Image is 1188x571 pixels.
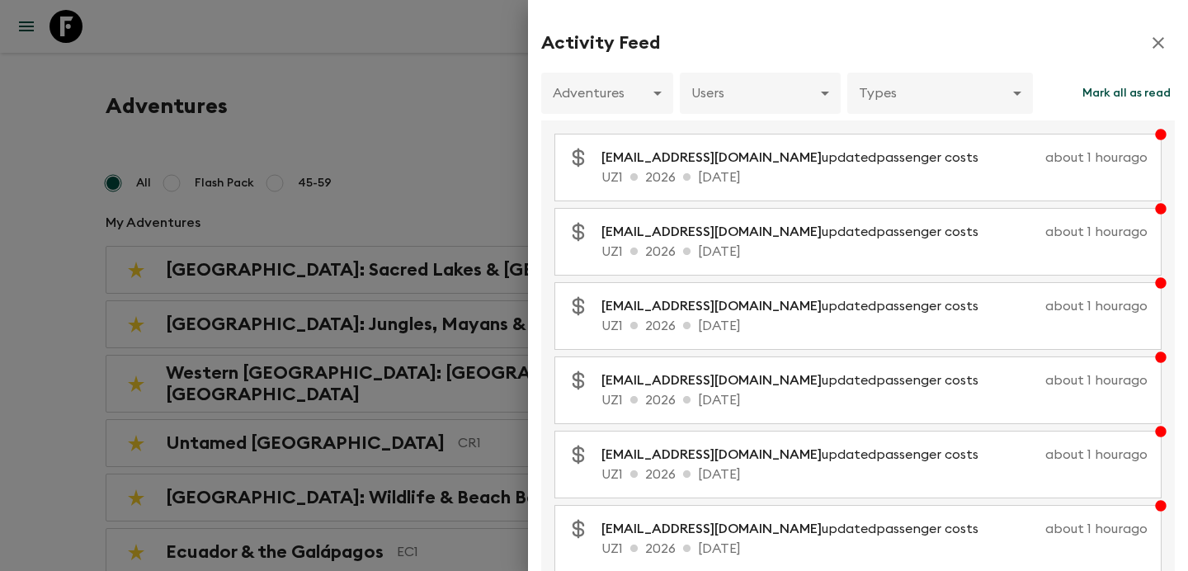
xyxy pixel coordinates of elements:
[601,390,1148,410] p: UZ1 2026 [DATE]
[601,148,992,168] p: updated passenger costs
[601,316,1148,336] p: UZ1 2026 [DATE]
[601,445,992,465] p: updated passenger costs
[680,70,841,116] div: Users
[998,296,1148,316] p: about 1 hour ago
[601,448,822,461] span: [EMAIL_ADDRESS][DOMAIN_NAME]
[601,225,822,238] span: [EMAIL_ADDRESS][DOMAIN_NAME]
[601,151,822,164] span: [EMAIL_ADDRESS][DOMAIN_NAME]
[601,374,822,387] span: [EMAIL_ADDRESS][DOMAIN_NAME]
[601,522,822,536] span: [EMAIL_ADDRESS][DOMAIN_NAME]
[601,519,992,539] p: updated passenger costs
[601,539,1148,559] p: UZ1 2026 [DATE]
[998,519,1148,539] p: about 1 hour ago
[601,296,992,316] p: updated passenger costs
[998,222,1148,242] p: about 1 hour ago
[601,465,1148,484] p: UZ1 2026 [DATE]
[601,370,992,390] p: updated passenger costs
[541,70,673,116] div: Adventures
[847,70,1033,116] div: Types
[998,445,1148,465] p: about 1 hour ago
[541,32,660,54] h2: Activity Feed
[601,222,992,242] p: updated passenger costs
[1078,73,1175,114] button: Mark all as read
[601,168,1148,187] p: UZ1 2026 [DATE]
[998,370,1148,390] p: about 1 hour ago
[601,300,822,313] span: [EMAIL_ADDRESS][DOMAIN_NAME]
[601,242,1148,262] p: UZ1 2026 [DATE]
[998,148,1148,168] p: about 1 hour ago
